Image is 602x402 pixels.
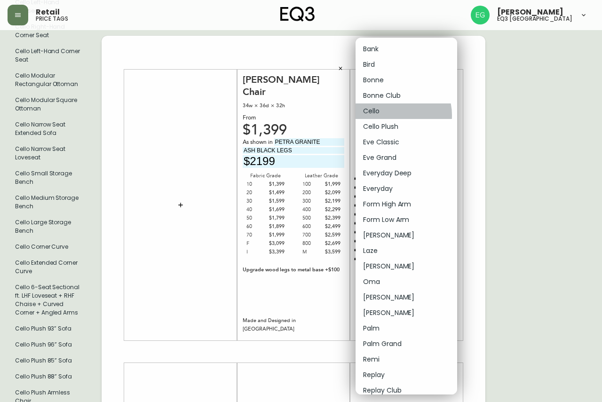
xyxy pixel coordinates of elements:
[356,321,457,336] li: Palm
[356,119,457,134] li: Cello Plush
[356,212,457,228] li: Form Low Arm
[356,383,457,398] li: Replay Club
[356,88,457,103] li: Bonne Club
[356,290,457,305] li: [PERSON_NAME]
[356,367,457,383] li: Replay
[356,228,457,243] li: [PERSON_NAME]
[356,243,457,259] li: Laze
[356,134,457,150] li: Eve Classic
[356,72,457,88] li: Bonne
[356,103,457,119] li: Cello
[356,41,457,57] li: Bank
[356,336,457,352] li: Palm Grand
[356,181,457,197] li: Everyday
[356,57,457,72] li: Bird
[356,166,457,181] li: Everyday Deep
[356,305,457,321] li: [PERSON_NAME]
[356,150,457,166] li: Eve Grand
[356,197,457,212] li: Form High Arm
[356,274,457,290] li: Oma
[356,352,457,367] li: Remi
[356,259,457,274] li: [PERSON_NAME]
